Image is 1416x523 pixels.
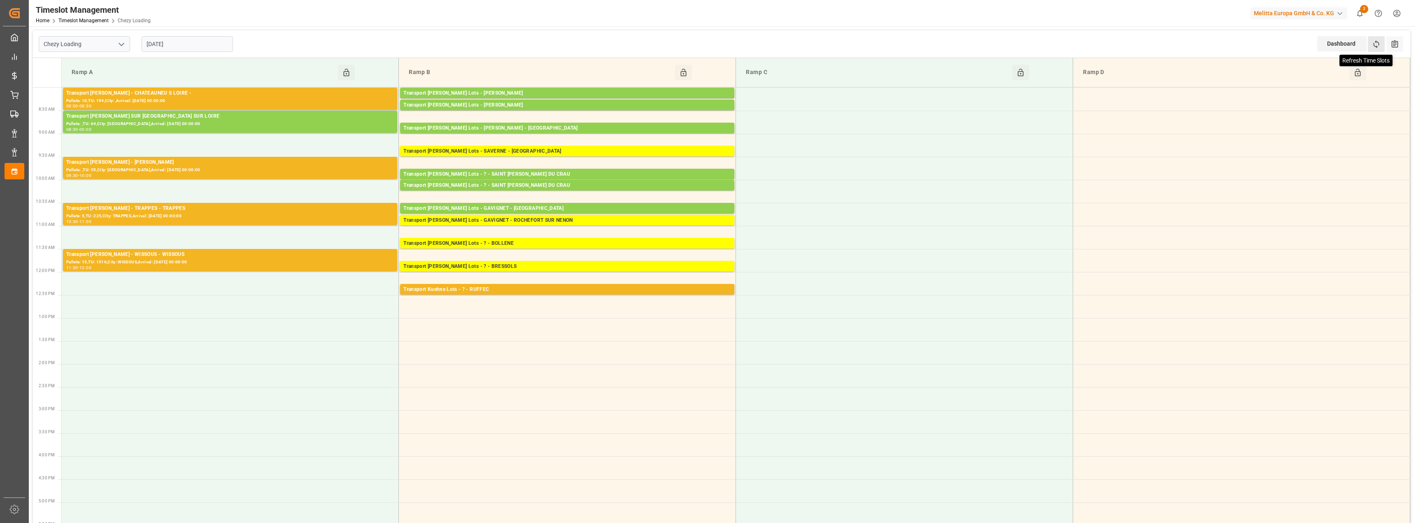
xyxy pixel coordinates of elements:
[1317,36,1367,51] div: Dashboard
[39,453,55,457] span: 4:00 PM
[403,181,731,190] div: Transport [PERSON_NAME] Lots - ? - SAINT [PERSON_NAME] DU CRAU
[39,107,55,112] span: 8:30 AM
[79,104,91,108] div: 08:30
[39,36,130,52] input: Type to search/select
[66,259,394,266] div: Pallets: 15,TU: 1516,City: WISSOUS,Arrival: [DATE] 00:00:00
[403,271,731,278] div: Pallets: 8,TU: 723,City: [GEOGRAPHIC_DATA],Arrival: [DATE] 00:00:00
[403,170,731,179] div: Transport [PERSON_NAME] Lots - ? - SAINT [PERSON_NAME] DU CRAU
[403,132,731,139] div: Pallets: 6,TU: 273,City: [GEOGRAPHIC_DATA],Arrival: [DATE] 00:00:00
[78,128,79,131] div: -
[403,225,731,232] div: Pallets: 3,TU: 56,City: ROCHEFORT SUR NENON,Arrival: [DATE] 00:00:00
[403,156,731,163] div: Pallets: ,TU: 56,City: [GEOGRAPHIC_DATA],Arrival: [DATE] 00:00:00
[403,147,731,156] div: Transport [PERSON_NAME] Lots - SAVERNE - [GEOGRAPHIC_DATA]
[403,216,731,225] div: Transport [PERSON_NAME] Lots - GAVIGNET - ROCHEFORT SUR NENON
[403,248,731,255] div: Pallets: 9,TU: 744,City: BOLLENE,Arrival: [DATE] 00:00:00
[36,18,49,23] a: Home
[403,124,731,132] div: Transport [PERSON_NAME] Lots - [PERSON_NAME] - [GEOGRAPHIC_DATA]
[79,128,91,131] div: 09:00
[743,65,1012,80] div: Ramp C
[403,205,731,213] div: Transport [PERSON_NAME] Lots - GAVIGNET - [GEOGRAPHIC_DATA]
[66,89,394,98] div: Transport [PERSON_NAME] - CHATEAUNEU S LOIRE -
[403,286,731,294] div: Transport Kuehne Lots - ? - RUFFEC
[78,174,79,177] div: -
[68,65,338,80] div: Ramp A
[39,337,55,342] span: 1:30 PM
[66,167,394,174] div: Pallets: ,TU: 55,City: [GEOGRAPHIC_DATA],Arrival: [DATE] 00:00:00
[142,36,233,52] input: DD-MM-YYYY
[39,430,55,434] span: 3:30 PM
[66,213,394,220] div: Pallets: 5,TU: 225,City: TRAPPES,Arrival: [DATE] 00:00:00
[66,266,78,270] div: 11:30
[39,384,55,388] span: 2:30 PM
[1351,4,1369,23] button: show 2 new notifications
[39,407,55,411] span: 3:00 PM
[403,263,731,271] div: Transport [PERSON_NAME] Lots - ? - BRESSOLS
[1369,4,1388,23] button: Help Center
[66,121,394,128] div: Pallets: ,TU: 64,City: [GEOGRAPHIC_DATA],Arrival: [DATE] 00:00:00
[1360,5,1368,13] span: 2
[115,38,127,51] button: open menu
[1251,5,1351,21] button: Melitta Europa GmbH & Co. KG
[39,130,55,135] span: 9:00 AM
[79,220,91,223] div: 11:00
[36,176,55,181] span: 10:00 AM
[78,266,79,270] div: -
[66,174,78,177] div: 09:30
[36,291,55,296] span: 12:30 PM
[403,89,731,98] div: Transport [PERSON_NAME] Lots - [PERSON_NAME]
[79,266,91,270] div: 12:00
[79,174,91,177] div: 10:00
[66,112,394,121] div: Transport [PERSON_NAME] SUR [GEOGRAPHIC_DATA] SUR LOIRE
[405,65,675,80] div: Ramp B
[36,222,55,227] span: 11:00 AM
[403,101,731,109] div: Transport [PERSON_NAME] Lots - [PERSON_NAME]
[39,314,55,319] span: 1:00 PM
[36,245,55,250] span: 11:30 AM
[78,220,79,223] div: -
[58,18,109,23] a: Timeslot Management
[403,190,731,197] div: Pallets: 2,TU: 671,City: [GEOGRAPHIC_DATA][PERSON_NAME],Arrival: [DATE] 00:00:00
[66,220,78,223] div: 10:30
[78,104,79,108] div: -
[66,158,394,167] div: Transport [PERSON_NAME] - [PERSON_NAME]
[36,199,55,204] span: 10:30 AM
[36,4,151,16] div: Timeslot Management
[1251,7,1347,19] div: Melitta Europa GmbH & Co. KG
[403,179,731,186] div: Pallets: 3,TU: 716,City: [GEOGRAPHIC_DATA][PERSON_NAME],Arrival: [DATE] 00:00:00
[403,98,731,105] div: Pallets: 14,TU: 408,City: CARQUEFOU,Arrival: [DATE] 00:00:00
[1080,65,1349,80] div: Ramp D
[403,213,731,220] div: Pallets: 20,TU: 1032,City: [GEOGRAPHIC_DATA],Arrival: [DATE] 00:00:00
[66,251,394,259] div: Transport [PERSON_NAME] - WISSOUS - WISSOUS
[39,499,55,503] span: 5:00 PM
[66,128,78,131] div: 08:30
[39,476,55,480] span: 4:30 PM
[403,109,731,116] div: Pallets: 9,TU: 512,City: CARQUEFOU,Arrival: [DATE] 00:00:00
[66,98,394,105] div: Pallets: 10,TU: 194,City: ,Arrival: [DATE] 00:00:00
[403,294,731,301] div: Pallets: 1,TU: 539,City: RUFFEC,Arrival: [DATE] 00:00:00
[39,153,55,158] span: 9:30 AM
[403,239,731,248] div: Transport [PERSON_NAME] Lots - ? - BOLLENE
[66,104,78,108] div: 08:00
[39,360,55,365] span: 2:00 PM
[66,205,394,213] div: Transport [PERSON_NAME] - TRAPPES - TRAPPES
[36,268,55,273] span: 12:00 PM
